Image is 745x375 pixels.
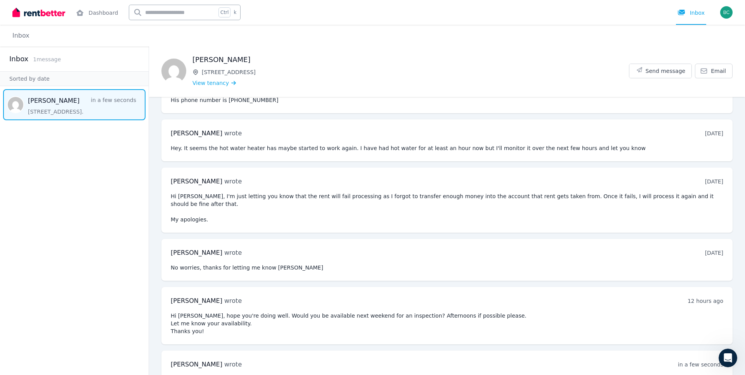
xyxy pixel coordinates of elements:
img: Profile image for Jeremy [106,12,121,28]
div: How Applications are Received and Managed [16,193,130,209]
pre: Hi [PERSON_NAME], hope you're doing well. Would you be available next weekend for an inspection? ... [171,312,723,335]
button: Send message [629,64,692,78]
div: How much does it cost? [11,147,144,161]
span: Home [17,261,35,267]
img: Profile image for Rochelle [91,12,106,28]
div: Rental Payments - How They Work [16,164,130,173]
div: Send us a message [16,98,130,106]
p: Hi [PERSON_NAME] [16,55,140,68]
span: [PERSON_NAME] [171,178,222,185]
div: Rental Payments - General FAQs [16,179,130,187]
span: [PERSON_NAME] [171,130,222,137]
div: Send us a messageWe'll be back online later [DATE] [8,92,147,121]
h1: [PERSON_NAME] [192,54,629,65]
span: wrote [224,130,242,137]
span: Send message [646,67,686,75]
img: RentBetter [12,7,65,18]
button: Help [104,242,155,273]
time: [DATE] [705,250,723,256]
iframe: Intercom live chat [719,349,737,367]
a: View tenancy [192,79,236,87]
div: Inbox [677,9,705,17]
div: How much does it cost? [16,150,130,158]
time: in a few seconds [678,361,723,368]
pre: No worries, thanks for letting me know [PERSON_NAME] [171,264,723,271]
pre: Hey. It seems the hot water heater has maybe started to work again. I have had hot water for at l... [171,144,723,152]
span: Search for help [16,132,63,140]
span: View tenancy [192,79,229,87]
span: wrote [224,361,242,368]
div: How Applications are Received and Managed [11,190,144,213]
span: wrote [224,178,242,185]
span: 1 message [33,56,61,62]
span: Messages [64,261,91,267]
span: [PERSON_NAME] [171,361,222,368]
time: 12 hours ago [688,298,723,304]
button: Messages [52,242,103,273]
span: [PERSON_NAME] [171,249,222,256]
span: [STREET_ADDRESS] [202,68,629,76]
button: Search for help [11,128,144,144]
span: wrote [224,249,242,256]
div: Rental Payments - General FAQs [11,176,144,190]
h2: Inbox [9,54,28,64]
img: Thi Tran [161,59,186,83]
time: [DATE] [705,130,723,137]
span: Email [711,67,726,75]
div: Rental Payments - How They Work [11,161,144,176]
div: We'll be back online later [DATE] [16,106,130,114]
span: [PERSON_NAME] [171,297,222,304]
img: logo [16,15,61,25]
pre: Hi [PERSON_NAME], I'm just letting you know that the rent will fail processing as I forgot to tra... [171,192,723,223]
span: Ctrl [218,7,230,17]
span: Help [123,261,135,267]
p: How can we help? [16,68,140,81]
a: Email [695,64,733,78]
img: Brandon Christophers [720,6,733,19]
span: k [234,9,236,16]
time: [DATE] [705,178,723,185]
img: Profile image for Earl [76,12,92,28]
div: Close [133,12,147,26]
a: Inbox [12,32,29,39]
a: [PERSON_NAME]in a few seconds[STREET_ADDRESS]. [28,96,136,116]
span: wrote [224,297,242,304]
